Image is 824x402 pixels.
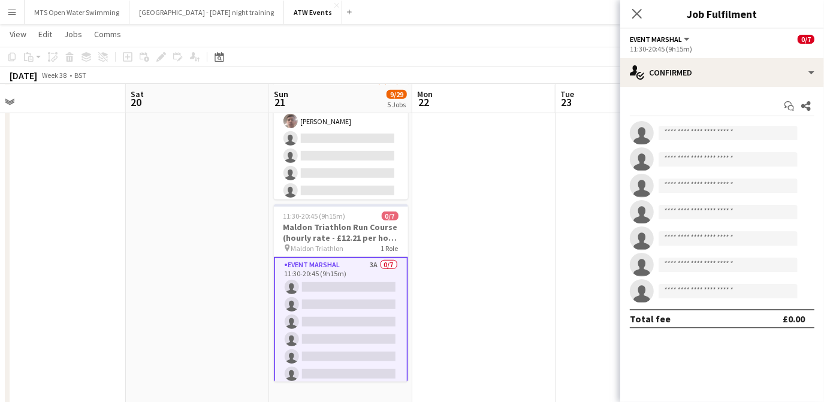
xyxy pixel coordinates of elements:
span: 11:30-20:45 (9h15m) [283,211,346,220]
h3: Job Fulfilment [620,6,824,22]
span: 0/7 [798,35,814,44]
div: [DATE] [10,69,37,81]
span: Sun [274,89,288,99]
span: Event Marshal [630,35,682,44]
app-card-role: Event Marshal1A2/1211:00-18:45 (7h45m)[PERSON_NAME][PERSON_NAME] [274,75,408,307]
span: 22 [415,95,433,109]
span: 21 [272,95,288,109]
span: Edit [38,29,52,40]
span: 9/29 [387,90,407,99]
div: 5 Jobs [387,100,406,109]
span: View [10,29,26,40]
div: Confirmed [620,58,824,87]
span: Comms [94,29,121,40]
div: £0.00 [783,313,805,325]
div: Total fee [630,313,671,325]
a: Comms [89,26,126,42]
span: Mon [417,89,433,99]
button: [GEOGRAPHIC_DATA] - [DATE] night training [129,1,284,24]
span: Week 38 [40,71,70,80]
a: View [5,26,31,42]
button: ATW Events [284,1,342,24]
h3: Maldon Triathlon Run Course (hourly rate - £12.21 per hour if over 21 [274,222,408,243]
span: Jobs [64,29,82,40]
span: Maldon Triathlon [291,244,344,253]
span: 0/7 [382,211,399,220]
span: 23 [559,95,574,109]
div: 11:30-20:45 (9h15m) [630,44,814,53]
button: Event Marshal [630,35,692,44]
a: Jobs [59,26,87,42]
span: 1 Role [381,244,399,253]
span: Tue [560,89,574,99]
span: Sat [131,89,144,99]
span: 20 [129,95,144,109]
app-job-card: 11:30-20:45 (9h15m)0/7Maldon Triathlon Run Course (hourly rate - £12.21 per hour if over 21 Maldo... [274,204,408,382]
div: BST [74,71,86,80]
button: MTS Open Water Swimming [25,1,129,24]
a: Edit [34,26,57,42]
